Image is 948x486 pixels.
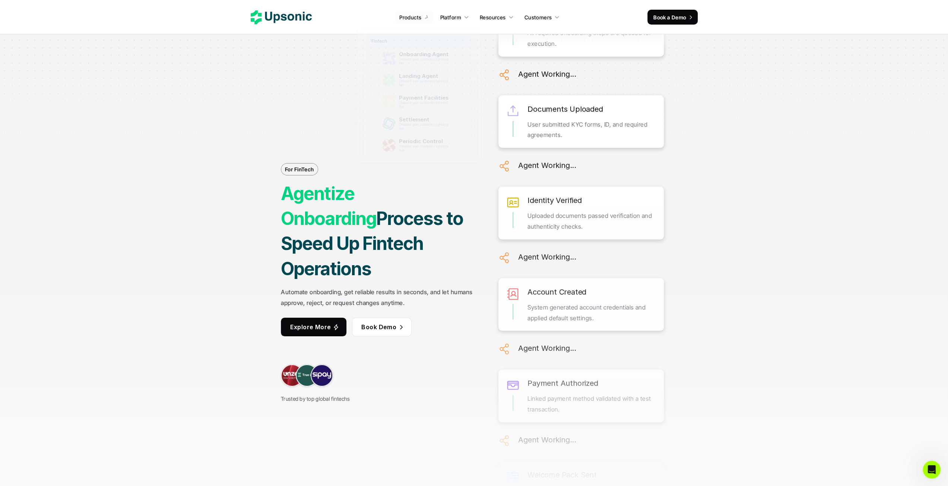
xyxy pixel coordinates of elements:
p: System generated account credentials and applied default settings. [527,302,656,324]
h6: Agent Working... [518,68,576,80]
p: Explore More [290,321,331,332]
p: Resources [480,13,506,21]
h6: Account Created [527,286,586,298]
p: Trusted by top global fintechs [281,394,350,403]
h6: Documents Uploaded [527,103,603,115]
h6: Agent Working... [518,342,576,355]
h6: Welcome Pack Sent [527,468,597,481]
h6: Agent Working... [518,433,576,446]
p: All required onboarding steps are queued for execution. [527,28,656,49]
p: Platform [440,13,461,21]
p: Customers [524,13,552,21]
strong: Automate onboarding, get reliable results in seconds, and let humans approve, reject, or request ... [281,288,474,306]
a: Explore More [281,318,346,336]
a: Products [395,10,434,24]
p: Book Demo [361,321,396,332]
p: Book a Demo [653,13,687,21]
h6: Agent Working... [518,251,576,263]
h6: Payment Authorized [527,377,598,390]
strong: Process to Speed Up Fintech Operations [281,207,466,279]
p: User submitted KYC forms, ID, and required agreements. [527,119,656,141]
p: Products [399,13,421,21]
p: Uploaded documents passed verification and authenticity checks. [527,210,656,232]
iframe: Intercom live chat [923,461,941,479]
a: Book Demo [352,318,411,336]
p: Linked payment method validated with a test transaction. [527,393,656,415]
p: For FinTech [285,165,314,173]
strong: Agentize Onboarding [281,182,376,229]
h6: Agent Working... [518,159,576,172]
h6: Identity Verified [527,194,582,207]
